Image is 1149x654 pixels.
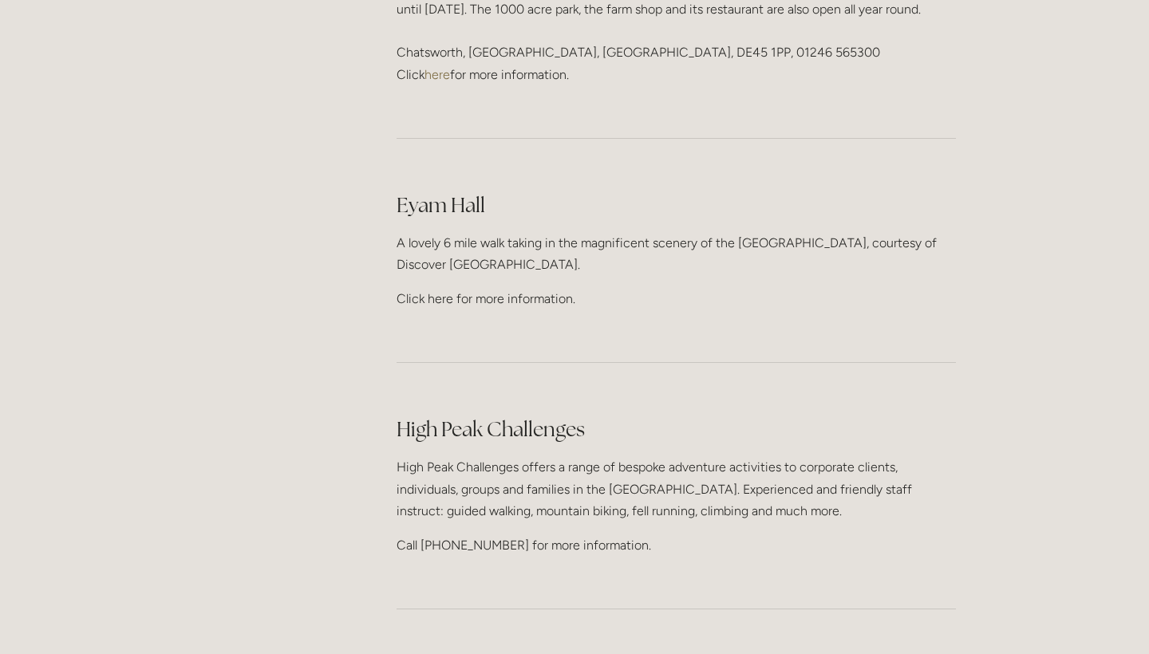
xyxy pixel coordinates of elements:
p: Call [PHONE_NUMBER] for more information. [397,534,956,556]
p: High Peak Challenges offers a range of bespoke adventure activities to corporate clients, individ... [397,456,956,522]
h2: High Peak Challenges [397,416,956,443]
h2: Eyam Hall [397,191,956,219]
a: here [424,67,450,82]
p: Click here for more information. [397,288,956,309]
p: A lovely 6 mile walk taking in the magnificent scenery of the [GEOGRAPHIC_DATA], courtesy of Disc... [397,232,956,275]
